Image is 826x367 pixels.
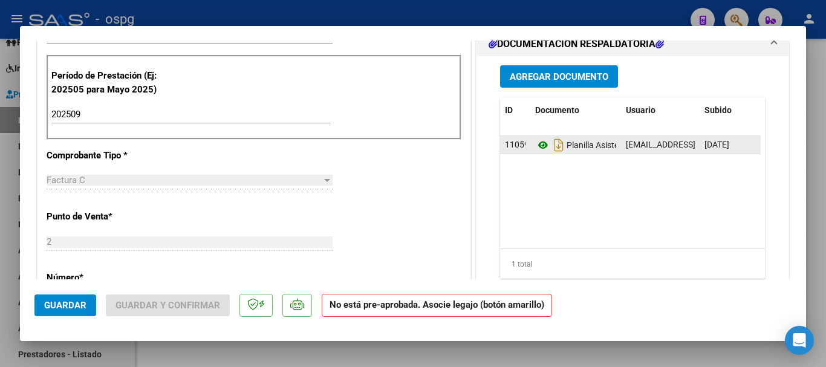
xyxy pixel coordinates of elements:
[500,65,618,88] button: Agregar Documento
[700,97,760,123] datatable-header-cell: Subido
[476,32,789,56] mat-expansion-panel-header: DOCUMENTACIÓN RESPALDATORIA
[47,175,85,186] span: Factura C
[500,249,765,279] div: 1 total
[34,294,96,316] button: Guardar
[115,300,220,311] span: Guardar y Confirmar
[505,140,529,149] span: 11059
[476,56,789,307] div: DOCUMENTACIÓN RESPALDATORIA
[44,300,86,311] span: Guardar
[621,97,700,123] datatable-header-cell: Usuario
[704,105,732,115] span: Subido
[530,97,621,123] datatable-header-cell: Documento
[785,326,814,355] div: Open Intercom Messenger
[704,140,729,149] span: [DATE]
[535,140,634,150] span: Planilla Asistencia
[47,149,171,163] p: Comprobante Tipo *
[47,271,171,285] p: Número
[489,37,664,51] h1: DOCUMENTACIÓN RESPALDATORIA
[106,294,230,316] button: Guardar y Confirmar
[551,135,567,155] i: Descargar documento
[626,140,813,149] span: [EMAIL_ADDRESS][DOMAIN_NAME] - Centro Idear
[535,105,579,115] span: Documento
[510,71,608,82] span: Agregar Documento
[760,97,821,123] datatable-header-cell: Acción
[505,105,513,115] span: ID
[47,210,171,224] p: Punto de Venta
[51,69,173,96] p: Período de Prestación (Ej: 202505 para Mayo 2025)
[322,294,552,317] strong: No está pre-aprobada. Asocie legajo (botón amarillo)
[500,97,530,123] datatable-header-cell: ID
[626,105,655,115] span: Usuario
